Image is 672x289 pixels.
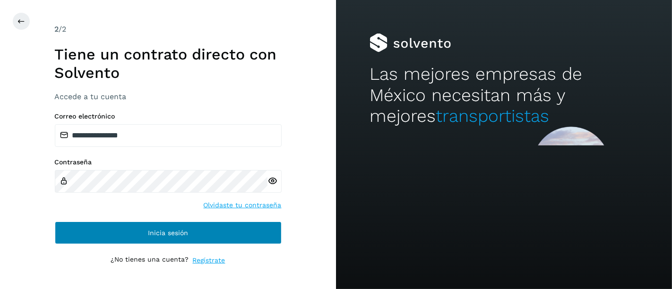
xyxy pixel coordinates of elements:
[55,221,282,244] button: Inicia sesión
[55,112,282,120] label: Correo electrónico
[436,106,549,126] span: transportistas
[111,255,189,265] p: ¿No tienes una cuenta?
[370,64,638,127] h2: Las mejores empresas de México necesitan más y mejores
[55,158,282,166] label: Contraseña
[55,92,282,101] h3: Accede a tu cuenta
[193,255,225,265] a: Regístrate
[55,45,282,82] h1: Tiene un contrato directo con Solvento
[148,229,188,236] span: Inicia sesión
[204,200,282,210] a: Olvidaste tu contraseña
